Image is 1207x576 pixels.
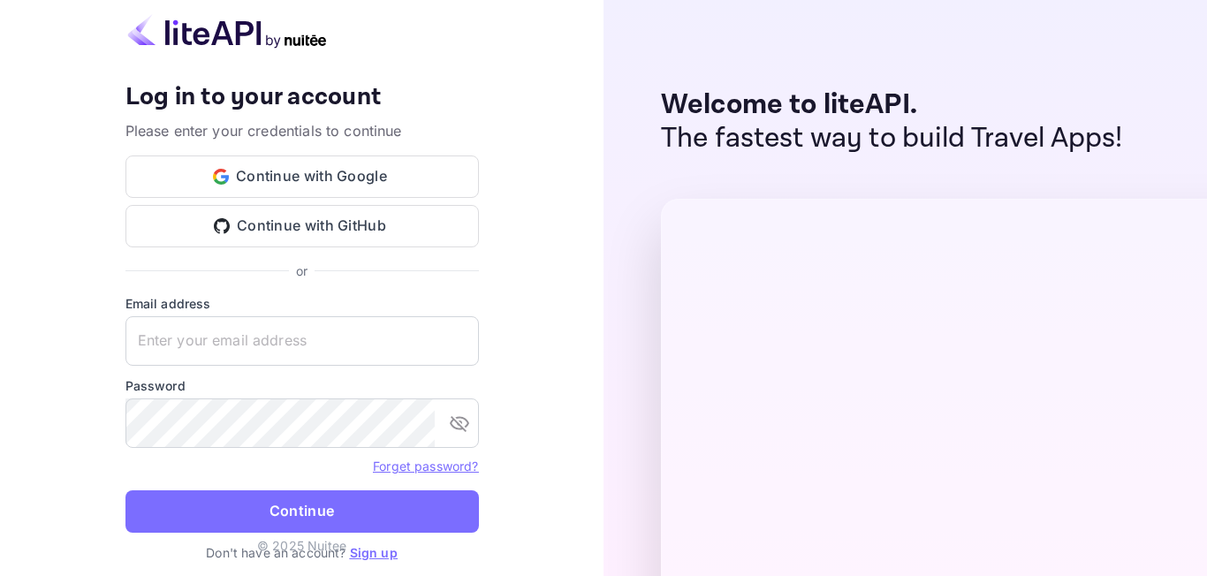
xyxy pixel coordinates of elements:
a: Forget password? [373,459,478,474]
a: Sign up [350,545,398,560]
label: Email address [125,294,479,313]
img: liteapi [125,14,329,49]
h4: Log in to your account [125,82,479,113]
p: Don't have an account? [125,543,479,562]
label: Password [125,376,479,395]
p: The fastest way to build Travel Apps! [661,122,1123,155]
button: Continue with Google [125,155,479,198]
button: toggle password visibility [442,405,477,441]
p: Please enter your credentials to continue [125,120,479,141]
input: Enter your email address [125,316,479,366]
button: Continue with GitHub [125,205,479,247]
p: or [296,261,307,280]
a: Forget password? [373,457,478,474]
p: Welcome to liteAPI. [661,88,1123,122]
button: Continue [125,490,479,533]
p: © 2025 Nuitee [257,536,346,555]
